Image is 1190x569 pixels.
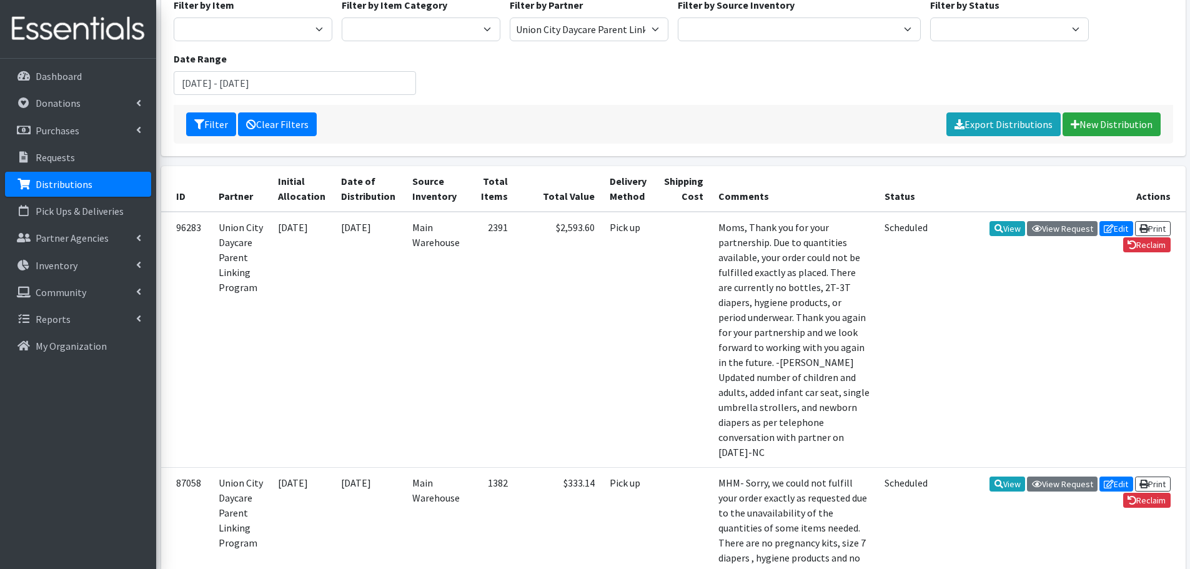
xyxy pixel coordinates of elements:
th: Shipping Cost [655,166,710,212]
a: Inventory [5,253,151,278]
a: New Distribution [1063,112,1161,136]
td: Main Warehouse [405,212,469,468]
a: Distributions [5,172,151,197]
label: Date Range [174,51,227,66]
button: Filter [186,112,236,136]
td: Scheduled [877,212,935,468]
a: Reports [5,307,151,332]
th: Total Items [468,166,515,212]
a: Partner Agencies [5,225,151,250]
a: Clear Filters [238,112,317,136]
img: HumanEssentials [5,8,151,50]
a: Edit [1099,221,1133,236]
p: Partner Agencies [36,232,109,244]
a: My Organization [5,334,151,359]
th: Delivery Method [602,166,655,212]
p: Purchases [36,124,79,137]
td: 96283 [161,212,211,468]
a: Export Distributions [946,112,1061,136]
p: Distributions [36,178,92,190]
p: Reports [36,313,71,325]
a: Reclaim [1123,237,1171,252]
a: Reclaim [1123,493,1171,508]
th: ID [161,166,211,212]
td: [DATE] [334,212,404,468]
a: Dashboard [5,64,151,89]
a: Print [1135,477,1171,492]
p: My Organization [36,340,107,352]
p: Pick Ups & Deliveries [36,205,124,217]
p: Donations [36,97,81,109]
td: [DATE] [270,212,334,468]
th: Status [877,166,935,212]
th: Source Inventory [405,166,469,212]
a: Pick Ups & Deliveries [5,199,151,224]
th: Date of Distribution [334,166,404,212]
a: Print [1135,221,1171,236]
td: Union City Daycare Parent Linking Program [211,212,270,468]
a: Community [5,280,151,305]
p: Community [36,286,86,299]
th: Total Value [515,166,602,212]
td: $2,593.60 [515,212,602,468]
th: Partner [211,166,270,212]
a: Donations [5,91,151,116]
td: Pick up [602,212,655,468]
th: Actions [936,166,1186,212]
a: Requests [5,145,151,170]
th: Initial Allocation [270,166,334,212]
a: Purchases [5,118,151,143]
th: Comments [711,166,878,212]
a: View Request [1027,477,1098,492]
p: Dashboard [36,70,82,82]
input: January 1, 2011 - December 31, 2011 [174,71,417,95]
a: View Request [1027,221,1098,236]
td: Moms, Thank you for your partnership. Due to quantities available, your order could not be fulfil... [711,212,878,468]
p: Inventory [36,259,77,272]
a: View [989,477,1025,492]
td: 2391 [468,212,515,468]
a: View [989,221,1025,236]
p: Requests [36,151,75,164]
a: Edit [1099,477,1133,492]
